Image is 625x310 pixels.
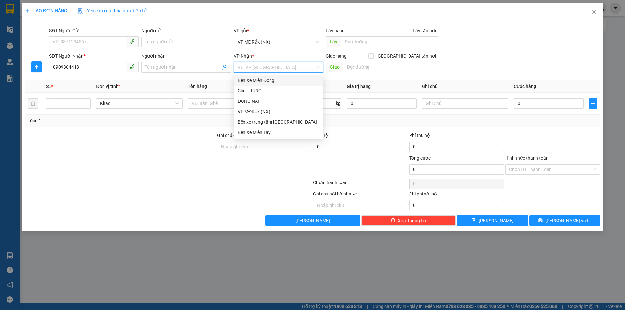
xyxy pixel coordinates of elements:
label: Ghi chú đơn hàng [217,133,253,138]
button: save[PERSON_NAME] [457,215,528,226]
span: plus [25,8,30,13]
div: VP MĐRắk (NX) [238,108,319,115]
span: Giao hàng [326,53,347,59]
div: Người gửi [141,27,231,34]
span: phone [130,64,135,69]
input: Ghi Chú [422,98,508,109]
span: Đơn vị tính [96,84,120,89]
span: Thu Hộ [313,133,328,138]
span: Yêu cầu xuất hóa đơn điện tử [78,8,146,13]
span: plus [32,64,41,69]
div: SĐT Người Gửi [49,27,139,34]
span: VP MĐRắk (NX) [238,37,319,47]
button: Close [585,3,603,21]
span: user-add [222,65,227,70]
div: Bến Xe Miền Tây [234,127,323,138]
span: Cước hàng [514,84,536,89]
div: Phí thu hộ [409,132,504,142]
div: Chú TRUNG [234,86,323,96]
span: Giá trị hàng [347,84,371,89]
button: [PERSON_NAME] [265,215,360,226]
span: TẠO ĐƠN HÀNG [25,8,67,13]
span: kg [335,98,341,109]
span: Lấy tận nơi [410,27,438,34]
span: save [472,218,476,223]
input: Nhập ghi chú [313,200,408,210]
span: plus [589,101,597,106]
span: Giao [326,62,343,72]
span: [PERSON_NAME] [479,217,514,224]
div: Tổng: 1 [28,117,241,124]
div: ĐỒNG NAI [238,98,319,105]
span: phone [130,39,135,44]
input: Ghi chú đơn hàng [217,142,312,152]
button: plus [31,61,42,72]
div: Bến Xe Miền Tây [238,129,319,136]
div: VP gửi [234,27,323,34]
span: Tên hàng [188,84,207,89]
span: [PERSON_NAME] [295,217,330,224]
span: Lấy [326,36,341,47]
div: Chi phí nội bộ [409,190,504,200]
span: SL [46,84,51,89]
div: Bến xe trung tâm Đà Nẵng [234,117,323,127]
span: Xóa Thông tin [398,217,426,224]
button: delete [28,98,38,109]
span: Lấy hàng [326,28,345,33]
span: delete [391,218,395,223]
input: 0 [347,98,417,109]
input: Dọc đường [341,36,438,47]
span: Khác [100,99,179,108]
div: ĐỒNG NAI [234,96,323,106]
div: Bến Xe Miền Đông [234,75,323,86]
span: close [591,9,597,15]
div: Bến Xe Miền Đông [238,77,319,84]
label: Hình thức thanh toán [505,155,549,161]
button: plus [589,98,597,109]
span: [PERSON_NAME] và In [545,217,591,224]
span: printer [538,218,543,223]
div: Chú TRUNG [238,87,319,94]
input: VD: Bàn, Ghế [188,98,274,109]
th: Ghi chú [419,80,511,93]
div: SĐT Người Nhận [49,52,139,60]
span: Tổng cước [409,155,431,161]
span: [GEOGRAPHIC_DATA] tận nơi [374,52,438,60]
div: Ghi chú nội bộ nhà xe [313,190,408,200]
div: Chưa thanh toán [312,179,409,190]
button: printer[PERSON_NAME] và In [529,215,600,226]
span: VP Nhận [234,53,252,59]
div: Người nhận [141,52,231,60]
button: deleteXóa Thông tin [361,215,456,226]
div: Bến xe trung tâm [GEOGRAPHIC_DATA] [238,118,319,126]
input: Dọc đường [343,62,438,72]
div: VP MĐRắk (NX) [234,106,323,117]
img: icon [78,8,83,14]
